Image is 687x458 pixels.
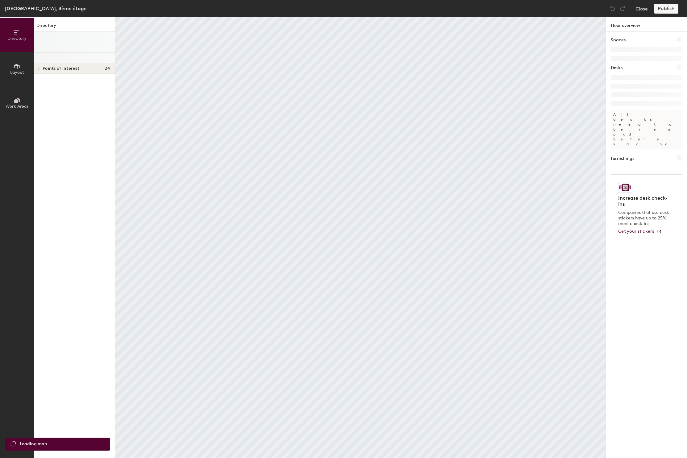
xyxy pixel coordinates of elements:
div: [GEOGRAPHIC_DATA], 3ème étage [5,5,87,12]
span: Directory [7,36,27,41]
h1: Desks [611,65,623,71]
h4: Increase desk check-ins [618,195,671,207]
img: Undo [610,6,616,12]
img: Redo [619,6,626,12]
span: Get your stickers [618,229,654,234]
span: Layout [10,70,24,75]
a: Get your stickers [618,229,662,234]
p: All desks need to be in a pod before saving [611,110,682,149]
span: Loading map ... [20,441,52,448]
button: Close [635,4,648,14]
h1: Floor overview [606,17,687,32]
span: 24 [105,66,110,71]
p: Companies that use desk stickers have up to 25% more check-ins. [618,210,671,227]
span: Points of interest [43,66,79,71]
h1: Furnishings [611,155,634,162]
span: Work Areas [6,104,28,109]
img: Sticker logo [618,182,632,193]
h1: Spaces [611,37,626,44]
canvas: Map [115,17,606,458]
h1: Directory [34,22,115,32]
